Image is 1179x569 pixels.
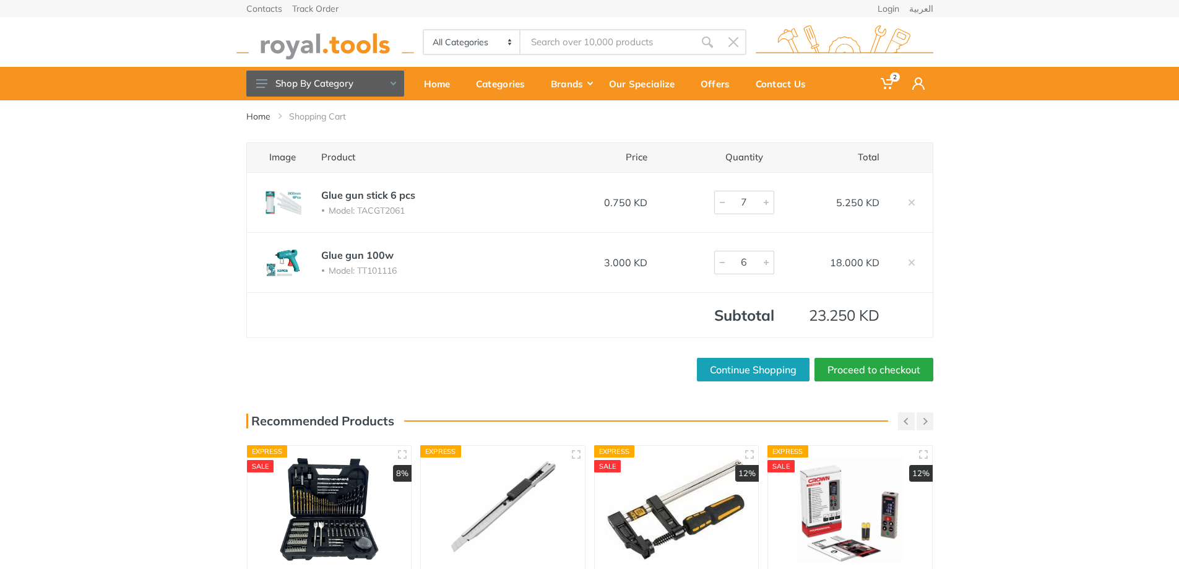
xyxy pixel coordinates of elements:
[247,445,288,458] div: Express
[415,67,467,100] a: Home
[767,460,795,472] div: SALE
[246,71,404,97] button: Shop By Category
[424,30,521,54] select: Category
[246,414,394,428] h3: Recommended Products
[420,445,461,458] div: Express
[659,142,785,172] th: Quantity
[246,142,310,172] th: Image
[909,465,933,482] div: 12%
[747,67,823,100] a: Contact Us
[692,67,747,100] a: Offers
[432,457,574,563] img: Royal Tools - Stainless Steel Snap-Off Blade Knife 9 X 0.4mm
[594,460,621,472] div: SALE
[415,71,467,97] div: Home
[785,142,891,172] th: Total
[292,4,339,13] a: Track Order
[520,29,694,55] input: Site search
[553,142,659,172] th: Price
[747,71,823,97] div: Contact Us
[735,465,759,482] div: 12%
[872,67,904,100] a: 2
[779,457,921,563] img: Royal Tools - Laser Measure 0,05-80 m m
[785,172,891,232] td: 5.250 KD
[246,110,270,123] a: Home
[659,292,785,338] th: Subtotal
[909,4,933,13] a: العربية
[692,71,747,97] div: Offers
[246,4,282,13] a: Contacts
[600,71,692,97] div: Our Specialize
[878,4,899,13] a: Login
[606,457,748,563] img: Royal Tools - F CLAMP(INDUSTRIAL) 50*150
[310,142,553,172] th: Product
[321,189,415,201] a: Glue gun stick 6 pcs
[890,72,900,82] span: 2
[467,71,542,97] div: Categories
[542,71,600,97] div: Brands
[594,445,635,458] div: Express
[785,292,891,338] td: 23.250 KD
[236,25,414,59] img: royal.tools Logo
[814,358,933,381] a: Proceed to checkout
[756,25,933,59] img: royal.tools Logo
[259,457,400,563] img: Royal Tools - Drill Bit, Screwdriving Set 103 Pieces
[247,460,274,472] div: SALE
[321,265,542,277] li: Model: TT101116
[321,205,542,217] li: Model: TACGT2061
[289,110,365,123] li: Shopping Cart
[467,67,542,100] a: Categories
[697,358,810,381] a: Continue Shopping
[393,465,412,482] div: 8%
[785,232,891,292] td: 18.000 KD
[321,249,394,261] a: Glue gun 100w
[767,445,808,458] div: Express
[564,195,647,210] div: 0.750 KD
[600,67,692,100] a: Our Specialize
[564,255,647,270] div: 3.000 KD
[246,110,933,123] nav: breadcrumb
